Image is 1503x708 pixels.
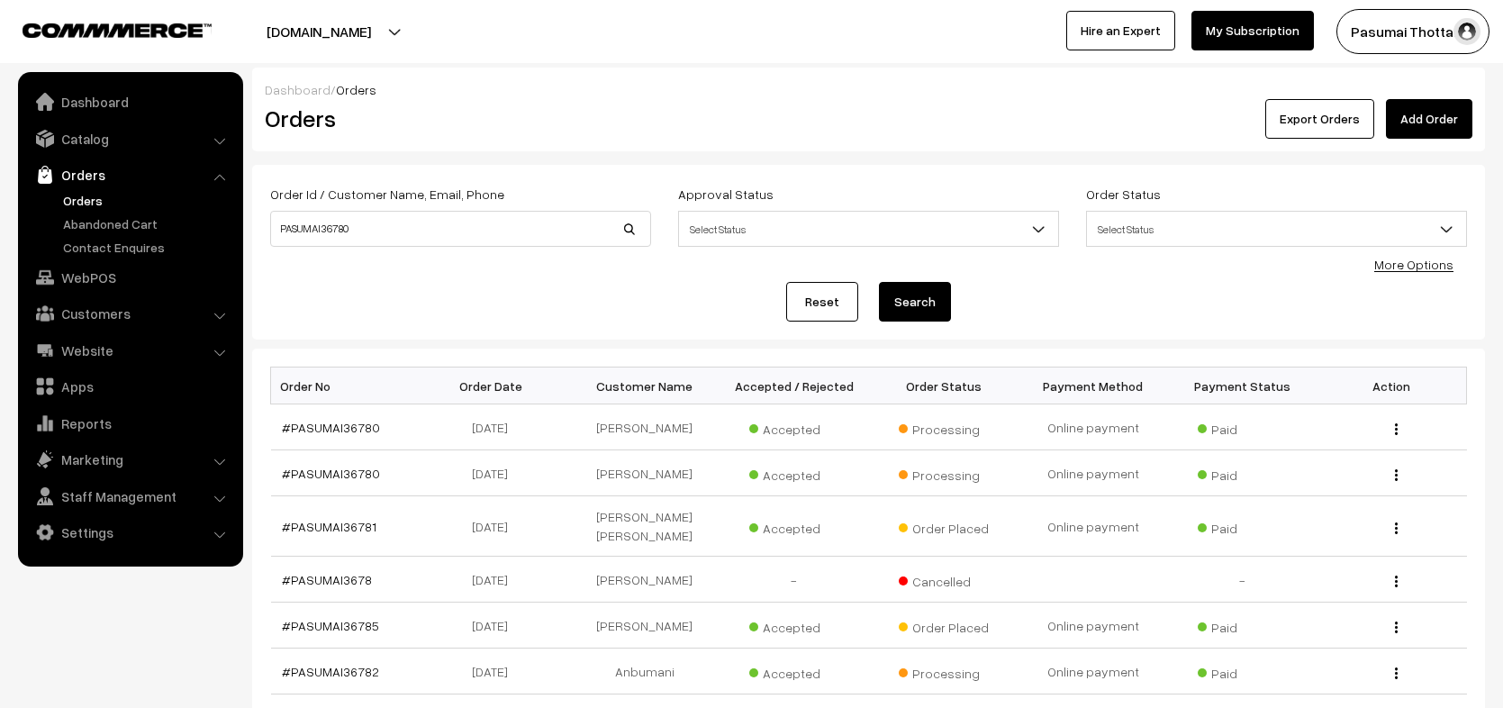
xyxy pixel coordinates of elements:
a: Reports [23,407,237,440]
td: [DATE] [421,649,570,694]
label: Approval Status [678,185,774,204]
span: Paid [1198,461,1288,485]
th: Action [1317,368,1467,404]
td: [DATE] [421,450,570,496]
td: [PERSON_NAME] [PERSON_NAME] [570,496,720,557]
label: Order Id / Customer Name, Email, Phone [270,185,504,204]
a: Reset [786,282,858,322]
span: Paid [1198,659,1288,683]
span: Processing [899,415,989,439]
td: [PERSON_NAME] [570,557,720,603]
img: Menu [1395,522,1398,534]
a: #PASUMAI36781 [282,519,376,534]
span: Accepted [749,613,839,637]
a: Settings [23,516,237,549]
th: Order Date [421,368,570,404]
div: / [265,80,1472,99]
a: #PASUMAI36782 [282,664,379,679]
a: Hire an Expert [1066,11,1175,50]
span: Processing [899,461,989,485]
td: [PERSON_NAME] [570,450,720,496]
td: [DATE] [421,557,570,603]
a: Orders [23,159,237,191]
a: Customers [23,297,237,330]
td: Online payment [1019,450,1168,496]
td: Anbumani [570,649,720,694]
td: - [1168,557,1317,603]
a: My Subscription [1191,11,1314,50]
span: Processing [899,659,989,683]
span: Order Placed [899,514,989,538]
span: Accepted [749,514,839,538]
td: Online payment [1019,603,1168,649]
input: Order Id / Customer Name / Customer Email / Customer Phone [270,211,651,247]
th: Payment Status [1168,368,1317,404]
span: Paid [1198,415,1288,439]
span: Order Placed [899,613,989,637]
span: Select Status [678,211,1059,247]
th: Order Status [869,368,1019,404]
span: Paid [1198,613,1288,637]
a: #PASUMAI36780 [282,466,380,481]
td: [DATE] [421,404,570,450]
span: Paid [1198,514,1288,538]
a: Abandoned Cart [59,214,237,233]
a: More Options [1374,257,1453,272]
a: #PASUMAI36785 [282,618,379,633]
img: Menu [1395,469,1398,481]
img: COMMMERCE [23,23,212,37]
img: Menu [1395,622,1398,633]
span: Select Status [1087,213,1466,245]
a: Staff Management [23,480,237,513]
img: Menu [1395,576,1398,587]
td: [DATE] [421,496,570,557]
button: Pasumai Thotta… [1336,9,1489,54]
th: Payment Method [1019,368,1168,404]
a: Apps [23,370,237,403]
button: Search [879,282,951,322]
span: Select Status [679,213,1058,245]
span: Select Status [1086,211,1467,247]
a: #PASUMAI36780 [282,420,380,435]
button: [DOMAIN_NAME] [204,9,434,54]
a: COMMMERCE [23,18,180,40]
img: user [1453,18,1480,45]
span: Orders [336,82,376,97]
td: [DATE] [421,603,570,649]
img: Menu [1395,423,1398,435]
span: Accepted [749,659,839,683]
span: Accepted [749,461,839,485]
th: Order No [271,368,421,404]
th: Customer Name [570,368,720,404]
button: Export Orders [1265,99,1374,139]
a: Dashboard [265,82,330,97]
a: Add Order [1386,99,1472,139]
h2: Orders [265,104,649,132]
td: Online payment [1019,649,1168,694]
td: [PERSON_NAME] [570,603,720,649]
a: Marketing [23,443,237,476]
span: Accepted [749,415,839,439]
img: Menu [1395,667,1398,679]
a: WebPOS [23,261,237,294]
td: Online payment [1019,404,1168,450]
a: Orders [59,191,237,210]
td: [PERSON_NAME] [570,404,720,450]
label: Order Status [1086,185,1161,204]
span: Cancelled [899,567,989,591]
td: - [720,557,869,603]
th: Accepted / Rejected [720,368,869,404]
a: Catalog [23,123,237,155]
a: #PASUMAI3678 [282,572,372,587]
a: Website [23,334,237,367]
a: Contact Enquires [59,238,237,257]
a: Dashboard [23,86,237,118]
td: Online payment [1019,496,1168,557]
